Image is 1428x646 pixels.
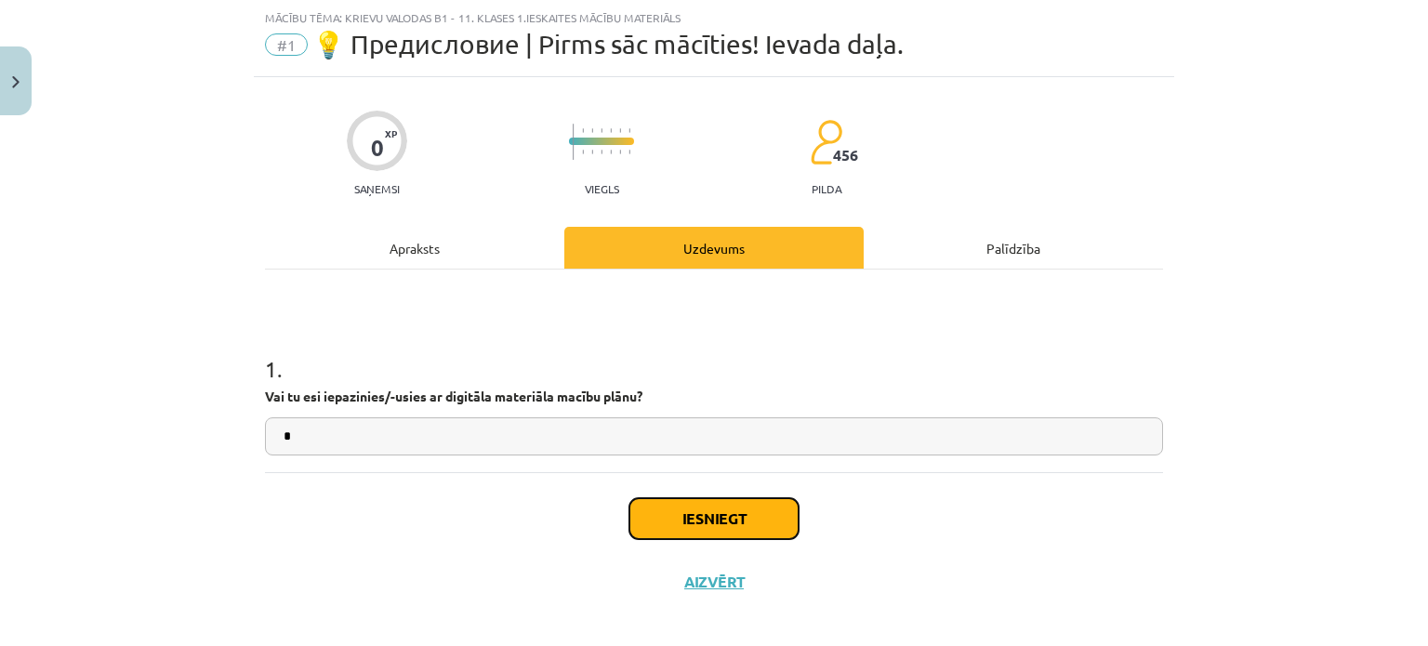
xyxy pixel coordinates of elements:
[610,150,612,154] img: icon-short-line-57e1e144782c952c97e751825c79c345078a6d821885a25fce030b3d8c18986b.svg
[385,128,397,138] span: XP
[591,128,593,133] img: icon-short-line-57e1e144782c952c97e751825c79c345078a6d821885a25fce030b3d8c18986b.svg
[265,323,1163,381] h1: 1 .
[347,182,407,195] p: Saņemsi
[591,150,593,154] img: icon-short-line-57e1e144782c952c97e751825c79c345078a6d821885a25fce030b3d8c18986b.svg
[812,182,841,195] p: pilda
[628,128,630,133] img: icon-short-line-57e1e144782c952c97e751825c79c345078a6d821885a25fce030b3d8c18986b.svg
[265,388,642,404] strong: Vai tu esi iepazinies/-usies ar digitāla materiāla macību plānu?
[601,150,602,154] img: icon-short-line-57e1e144782c952c97e751825c79c345078a6d821885a25fce030b3d8c18986b.svg
[265,11,1163,24] div: Mācību tēma: Krievu valodas b1 - 11. klases 1.ieskaites mācību materiāls
[582,150,584,154] img: icon-short-line-57e1e144782c952c97e751825c79c345078a6d821885a25fce030b3d8c18986b.svg
[573,124,575,160] img: icon-long-line-d9ea69661e0d244f92f715978eff75569469978d946b2353a9bb055b3ed8787d.svg
[810,119,842,165] img: students-c634bb4e5e11cddfef0936a35e636f08e4e9abd3cc4e673bd6f9a4125e45ecb1.svg
[265,33,308,56] span: #1
[619,128,621,133] img: icon-short-line-57e1e144782c952c97e751825c79c345078a6d821885a25fce030b3d8c18986b.svg
[833,147,858,164] span: 456
[312,29,904,59] span: 💡 Предисловие | Pirms sāc mācīties! Ievada daļa.
[619,150,621,154] img: icon-short-line-57e1e144782c952c97e751825c79c345078a6d821885a25fce030b3d8c18986b.svg
[601,128,602,133] img: icon-short-line-57e1e144782c952c97e751825c79c345078a6d821885a25fce030b3d8c18986b.svg
[679,573,749,591] button: Aizvērt
[629,498,799,539] button: Iesniegt
[864,227,1163,269] div: Palīdzība
[564,227,864,269] div: Uzdevums
[628,150,630,154] img: icon-short-line-57e1e144782c952c97e751825c79c345078a6d821885a25fce030b3d8c18986b.svg
[12,76,20,88] img: icon-close-lesson-0947bae3869378f0d4975bcd49f059093ad1ed9edebbc8119c70593378902aed.svg
[371,135,384,161] div: 0
[585,182,619,195] p: Viegls
[582,128,584,133] img: icon-short-line-57e1e144782c952c97e751825c79c345078a6d821885a25fce030b3d8c18986b.svg
[265,227,564,269] div: Apraksts
[610,128,612,133] img: icon-short-line-57e1e144782c952c97e751825c79c345078a6d821885a25fce030b3d8c18986b.svg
